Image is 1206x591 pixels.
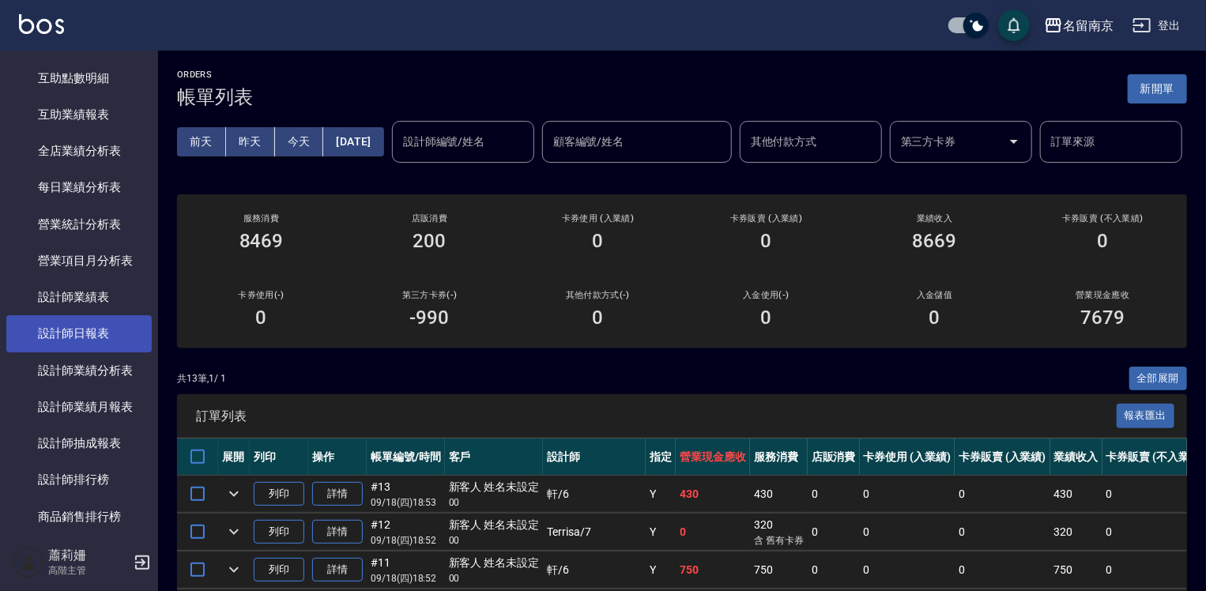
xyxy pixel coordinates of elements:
h2: 卡券販賣 (入業績) [701,213,831,224]
td: 320 [750,514,808,551]
h3: 8469 [239,230,284,252]
div: 新客人 姓名未設定 [449,479,540,495]
button: save [998,9,1030,41]
button: 名留南京 [1038,9,1120,42]
h3: 0 [929,307,940,329]
td: 0 [808,551,860,589]
td: Terrisa /7 [543,514,646,551]
p: 00 [449,533,540,548]
td: Y [646,551,676,589]
td: 430 [750,476,808,513]
p: 09/18 (四) 18:52 [371,571,441,585]
td: 0 [955,514,1050,551]
h3: 7679 [1081,307,1125,329]
a: 設計師排行榜 [6,461,152,498]
h2: 卡券使用(-) [196,290,326,300]
button: Open [1001,129,1027,154]
th: 卡券使用 (入業績) [860,439,955,476]
th: 列印 [250,439,308,476]
td: 0 [808,476,860,513]
td: 軒 /6 [543,551,646,589]
a: 詳情 [312,558,363,582]
button: 列印 [254,482,304,506]
a: 設計師業績月報表 [6,389,152,425]
th: 店販消費 [808,439,860,476]
button: 報表匯出 [1117,404,1175,428]
a: 報表匯出 [1117,408,1175,423]
td: Y [646,476,676,513]
th: 業績收入 [1050,439,1102,476]
a: 全店業績分析表 [6,133,152,169]
h2: 入金儲值 [869,290,1000,300]
a: 互助點數明細 [6,60,152,96]
img: Logo [19,14,64,34]
h3: 0 [593,230,604,252]
p: 00 [449,495,540,510]
th: 操作 [308,439,367,476]
button: 全部展開 [1129,367,1188,391]
button: 新開單 [1128,74,1187,104]
h2: 店販消費 [364,213,495,224]
div: 名留南京 [1063,16,1114,36]
th: 展開 [218,439,250,476]
h2: ORDERS [177,70,253,80]
h3: 0 [256,307,267,329]
p: 共 13 筆, 1 / 1 [177,371,226,386]
h2: 卡券使用 (入業績) [533,213,663,224]
td: 750 [750,551,808,589]
button: 昨天 [226,127,275,156]
td: 0 [860,551,955,589]
td: 0 [955,476,1050,513]
td: 320 [1050,514,1102,551]
h2: 第三方卡券(-) [364,290,495,300]
h2: 卡券販賣 (不入業績) [1038,213,1168,224]
th: 服務消費 [750,439,808,476]
a: 每日業績分析表 [6,169,152,205]
td: #11 [367,551,445,589]
div: 新客人 姓名未設定 [449,555,540,571]
a: 詳情 [312,482,363,506]
td: 0 [808,514,860,551]
th: 設計師 [543,439,646,476]
th: 卡券販賣 (入業績) [955,439,1050,476]
th: 帳單編號/時間 [367,439,445,476]
h5: 蕭莉姍 [48,548,129,563]
td: 430 [1050,476,1102,513]
button: expand row [222,520,246,544]
button: 列印 [254,558,304,582]
td: 0 [676,514,750,551]
h3: 0 [761,307,772,329]
button: [DATE] [323,127,383,156]
h3: 帳單列表 [177,86,253,108]
button: 列印 [254,520,304,544]
a: 設計師日報表 [6,315,152,352]
a: 新開單 [1128,81,1187,96]
h3: 0 [761,230,772,252]
td: #13 [367,476,445,513]
h3: 0 [593,307,604,329]
td: 0 [860,514,955,551]
h2: 入金使用(-) [701,290,831,300]
h3: -990 [410,307,450,329]
div: 新客人 姓名未設定 [449,517,540,533]
h3: 服務消費 [196,213,326,224]
button: 前天 [177,127,226,156]
td: 0 [860,476,955,513]
a: 營業項目月分析表 [6,243,152,279]
p: 含 舊有卡券 [754,533,804,548]
td: 軒 /6 [543,476,646,513]
th: 營業現金應收 [676,439,750,476]
h2: 業績收入 [869,213,1000,224]
img: Person [13,547,44,578]
th: 指定 [646,439,676,476]
a: 設計師抽成報表 [6,425,152,461]
td: Y [646,514,676,551]
h2: 營業現金應收 [1038,290,1168,300]
h3: 200 [413,230,447,252]
button: 今天 [275,127,324,156]
th: 客戶 [445,439,544,476]
td: 750 [676,551,750,589]
p: 09/18 (四) 18:53 [371,495,441,510]
a: 設計師業績表 [6,279,152,315]
a: 詳情 [312,520,363,544]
